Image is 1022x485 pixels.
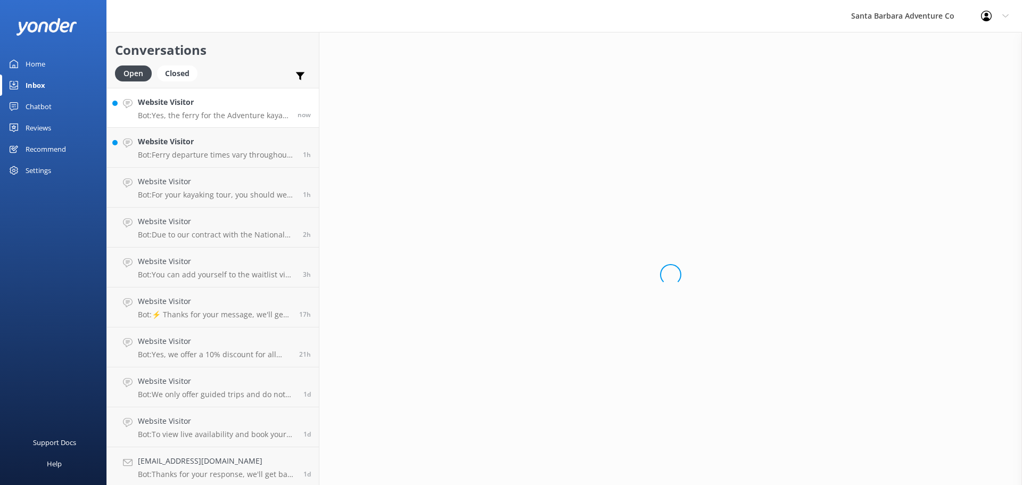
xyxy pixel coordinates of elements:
[303,430,311,439] span: Aug 21 2025 08:42am (UTC -07:00) America/Tijuana
[303,150,311,159] span: Aug 22 2025 09:14am (UTC -07:00) America/Tijuana
[138,390,295,399] p: Bot: We only offer guided trips and do not rent equipment.
[138,256,295,267] h4: Website Visitor
[16,18,77,36] img: yonder-white-logo.png
[47,453,62,474] div: Help
[138,216,295,227] h4: Website Visitor
[107,287,319,327] a: Website VisitorBot:⚡ Thanks for your message, we'll get back to you as soon as we can. You're als...
[303,470,311,479] span: Aug 21 2025 08:26am (UTC -07:00) America/Tijuana
[138,230,295,240] p: Bot: Due to our contract with the National Park Service, we are unable to sell ferry tickets to p...
[138,415,295,427] h4: Website Visitor
[26,53,45,75] div: Home
[138,350,291,359] p: Bot: Yes, we offer a 10% discount for all veterans and active military service members. To book a...
[107,327,319,367] a: Website VisitorBot:Yes, we offer a 10% discount for all veterans and active military service memb...
[299,310,311,319] span: Aug 21 2025 05:28pm (UTC -07:00) America/Tijuana
[115,65,152,81] div: Open
[26,160,51,181] div: Settings
[299,350,311,359] span: Aug 21 2025 01:36pm (UTC -07:00) America/Tijuana
[157,67,203,79] a: Closed
[138,136,295,147] h4: Website Visitor
[26,138,66,160] div: Recommend
[107,128,319,168] a: Website VisitorBot:Ferry departure times vary throughout the year and are generally 3:30 PM or la...
[138,190,295,200] p: Bot: For your kayaking tour, you should wear a bathing suit under the provided wetsuit.
[138,430,295,439] p: Bot: To view live availability and book your Santa [PERSON_NAME] Adventure tour, click [URL][DOMA...
[303,270,311,279] span: Aug 22 2025 07:24am (UTC -07:00) America/Tijuana
[107,407,319,447] a: Website VisitorBot:To view live availability and book your Santa [PERSON_NAME] Adventure tour, cl...
[26,75,45,96] div: Inbox
[157,65,197,81] div: Closed
[138,111,290,120] p: Bot: Yes, the ferry for the Adventure kayak tour departs from Island Packers in the [GEOGRAPHIC_D...
[26,117,51,138] div: Reviews
[107,248,319,287] a: Website VisitorBot:You can add yourself to the waitlist via the booking system on our website at ...
[33,432,76,453] div: Support Docs
[138,295,291,307] h4: Website Visitor
[138,176,295,187] h4: Website Visitor
[107,208,319,248] a: Website VisitorBot:Due to our contract with the National Park Service, we are unable to sell ferr...
[138,455,295,467] h4: [EMAIL_ADDRESS][DOMAIN_NAME]
[115,67,157,79] a: Open
[298,110,311,119] span: Aug 22 2025 10:44am (UTC -07:00) America/Tijuana
[107,168,319,208] a: Website VisitorBot:For your kayaking tour, you should wear a bathing suit under the provided wets...
[138,96,290,108] h4: Website Visitor
[303,190,311,199] span: Aug 22 2025 09:00am (UTC -07:00) America/Tijuana
[138,310,291,319] p: Bot: ⚡ Thanks for your message, we'll get back to you as soon as we can. You're also welcome to k...
[303,390,311,399] span: Aug 21 2025 08:58am (UTC -07:00) America/Tijuana
[138,375,295,387] h4: Website Visitor
[138,270,295,280] p: Bot: You can add yourself to the waitlist via the booking system on our website at [URL][DOMAIN_N...
[138,150,295,160] p: Bot: Ferry departure times vary throughout the year and are generally 3:30 PM or later, with limi...
[107,367,319,407] a: Website VisitorBot:We only offer guided trips and do not rent equipment.1d
[138,335,291,347] h4: Website Visitor
[107,88,319,128] a: Website VisitorBot:Yes, the ferry for the Adventure kayak tour departs from Island Packers in the...
[303,230,311,239] span: Aug 22 2025 08:37am (UTC -07:00) America/Tijuana
[138,470,295,479] p: Bot: Thanks for your response, we'll get back to you as soon as we can during opening hours.
[26,96,52,117] div: Chatbot
[115,40,311,60] h2: Conversations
